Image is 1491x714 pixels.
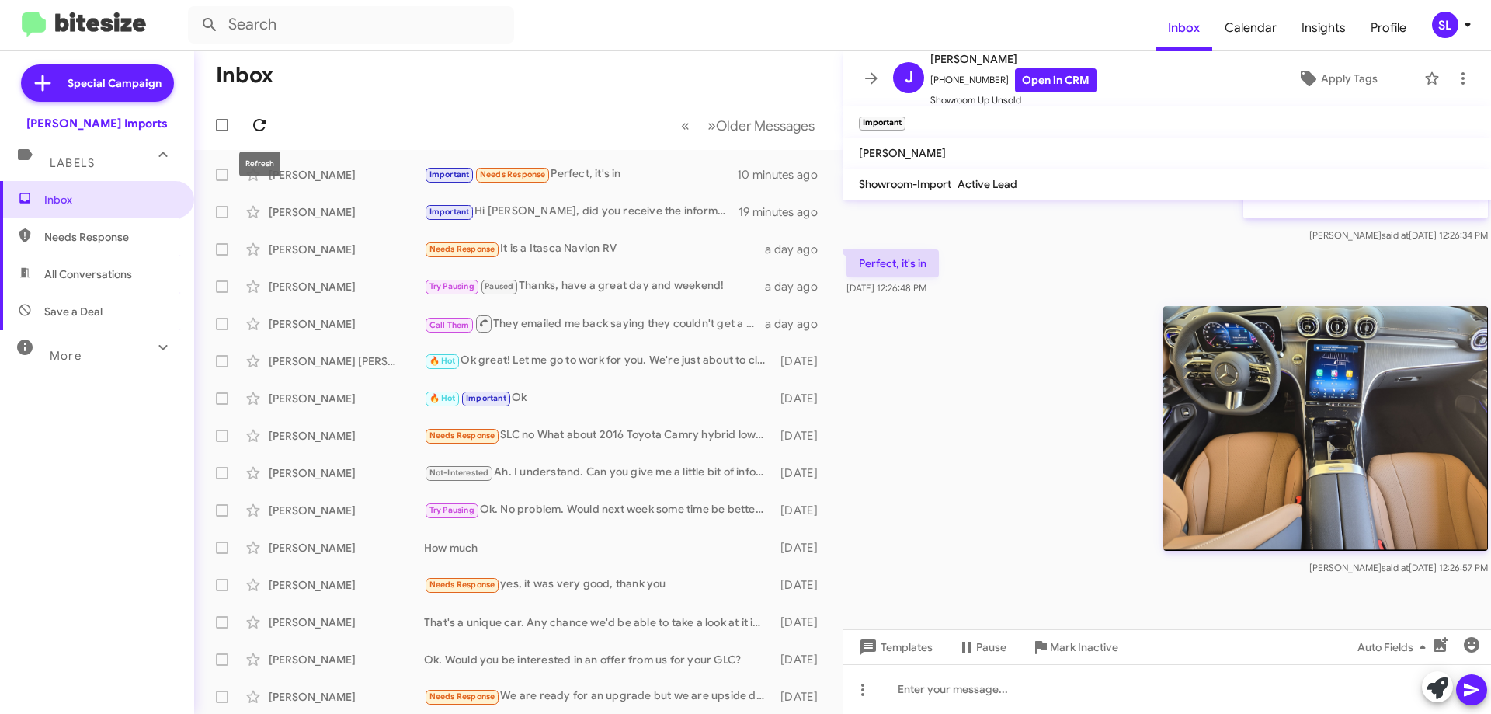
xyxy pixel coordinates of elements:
[44,229,176,245] span: Needs Response
[945,633,1019,661] button: Pause
[269,242,424,257] div: [PERSON_NAME]
[846,282,926,294] span: [DATE] 12:26:48 PM
[480,169,546,179] span: Needs Response
[429,169,470,179] span: Important
[424,688,773,705] div: We are ready for an upgrade but we are upside down.
[466,393,506,403] span: Important
[1212,5,1289,51] a: Calendar
[429,580,495,590] span: Needs Response
[1015,68,1097,92] a: Open in CRM
[44,266,132,282] span: All Conversations
[773,428,830,444] div: [DATE]
[429,468,489,478] span: Not-Interested
[269,167,424,183] div: [PERSON_NAME]
[1382,562,1409,573] span: said at
[429,505,474,515] span: Try Pausing
[269,204,424,220] div: [PERSON_NAME]
[424,464,773,482] div: Ah. I understand. Can you give me a little bit of information on your vehicles condition? Are the...
[773,503,830,518] div: [DATE]
[269,316,424,332] div: [PERSON_NAME]
[859,146,946,160] span: [PERSON_NAME]
[50,349,82,363] span: More
[269,279,424,294] div: [PERSON_NAME]
[424,203,739,221] div: Hi [PERSON_NAME], did you receive the information from [PERSON_NAME] [DATE] in regards to the GLA...
[1019,633,1131,661] button: Mark Inactive
[269,540,424,556] div: [PERSON_NAME]
[673,110,824,141] nav: Page navigation example
[1289,5,1358,51] a: Insights
[672,110,699,141] button: Previous
[859,177,951,191] span: Showroom-Import
[44,192,176,207] span: Inbox
[269,428,424,444] div: [PERSON_NAME]
[856,633,933,661] span: Templates
[1309,229,1488,241] span: [PERSON_NAME] [DATE] 12:26:34 PM
[773,615,830,630] div: [DATE]
[846,249,939,277] p: Perfect, it's in
[269,354,424,369] div: [PERSON_NAME] [PERSON_NAME]
[485,281,513,291] span: Paused
[716,117,815,134] span: Older Messages
[68,75,162,91] span: Special Campaign
[424,615,773,630] div: That's a unique car. Any chance we'd be able to take a look at it in person so I can offer you a ...
[21,64,174,102] a: Special Campaign
[188,6,514,44] input: Search
[930,68,1097,92] span: [PHONE_NUMBER]
[26,116,168,131] div: [PERSON_NAME] Imports
[429,691,495,702] span: Needs Response
[765,279,830,294] div: a day ago
[424,240,765,258] div: It is a Itasca Navion RV
[773,577,830,593] div: [DATE]
[1357,633,1432,661] span: Auto Fields
[429,207,470,217] span: Important
[424,652,773,667] div: Ok. Would you be interested in an offer from us for your GLC?
[269,652,424,667] div: [PERSON_NAME]
[958,177,1017,191] span: Active Lead
[1419,12,1474,38] button: SL
[239,152,280,176] div: Refresh
[269,465,424,481] div: [PERSON_NAME]
[424,165,737,183] div: Perfect, it's in
[44,304,103,319] span: Save a Deal
[424,540,773,556] div: How much
[429,320,470,330] span: Call Them
[1382,229,1409,241] span: said at
[765,316,830,332] div: a day ago
[424,314,765,333] div: They emailed me back saying they couldn't get a approval thanks though
[1358,5,1419,51] a: Profile
[50,156,95,170] span: Labels
[424,576,773,594] div: yes, it was very good, thank you
[739,204,830,220] div: 19 minutes ago
[773,391,830,406] div: [DATE]
[707,116,716,135] span: »
[269,577,424,593] div: [PERSON_NAME]
[1163,306,1488,551] img: ME31b744d5a4eb077f8c05a8838c5e82a0
[773,689,830,705] div: [DATE]
[976,633,1006,661] span: Pause
[429,281,474,291] span: Try Pausing
[1321,64,1378,92] span: Apply Tags
[773,652,830,667] div: [DATE]
[269,503,424,518] div: [PERSON_NAME]
[843,633,945,661] button: Templates
[1309,562,1488,573] span: [PERSON_NAME] [DATE] 12:26:57 PM
[269,689,424,705] div: [PERSON_NAME]
[930,92,1097,108] span: Showroom Up Unsold
[424,389,773,407] div: Ok
[424,501,773,519] div: Ok. No problem. Would next week some time be better for you?
[216,63,273,88] h1: Inbox
[905,65,913,90] span: J
[1050,633,1118,661] span: Mark Inactive
[424,352,773,370] div: Ok great! Let me go to work for you. We're just about to close but I'll see what we have availabl...
[1432,12,1458,38] div: SL
[429,244,495,254] span: Needs Response
[424,277,765,295] div: Thanks, have a great day and weekend!
[269,615,424,630] div: [PERSON_NAME]
[429,356,456,366] span: 🔥 Hot
[1156,5,1212,51] a: Inbox
[1345,633,1444,661] button: Auto Fields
